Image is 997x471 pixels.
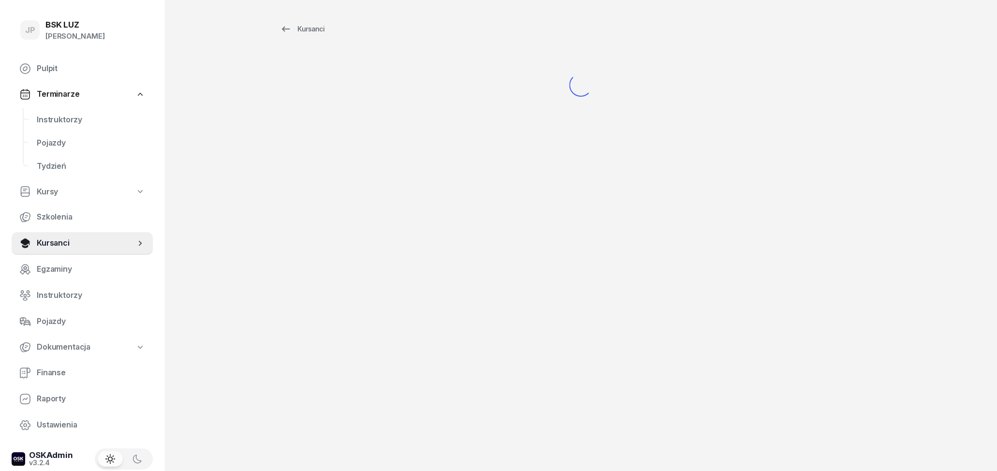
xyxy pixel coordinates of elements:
div: [PERSON_NAME] [45,30,105,43]
span: Szkolenia [37,211,145,223]
span: Raporty [37,393,145,405]
a: Kursy [12,181,153,203]
span: Pojazdy [37,315,145,328]
span: Instruktorzy [37,289,145,302]
a: Dokumentacja [12,336,153,358]
a: Instruktorzy [29,108,153,132]
a: Ustawienia [12,413,153,437]
div: BSK LUZ [45,21,105,29]
span: Pulpit [37,62,145,75]
a: Egzaminy [12,258,153,281]
a: Kursanci [12,232,153,255]
div: v3.2.4 [29,459,73,466]
a: Pojazdy [29,132,153,155]
a: Pulpit [12,57,153,80]
a: Instruktorzy [12,284,153,307]
div: OSKAdmin [29,451,73,459]
span: Kursanci [37,237,135,250]
a: Szkolenia [12,206,153,229]
span: Terminarze [37,88,79,101]
span: Egzaminy [37,263,145,276]
span: Tydzień [37,160,145,173]
a: Kursanci [271,19,333,39]
img: logo-xs-dark@2x.png [12,452,25,466]
span: Ustawienia [37,419,145,431]
span: Kursy [37,186,58,198]
a: Raporty [12,387,153,411]
span: Dokumentacja [37,341,90,353]
span: Instruktorzy [37,114,145,126]
a: Terminarze [12,83,153,105]
a: Tydzień [29,155,153,178]
span: JP [25,26,35,34]
div: Kursanci [280,23,324,35]
span: Finanse [37,367,145,379]
a: Pojazdy [12,310,153,333]
span: Pojazdy [37,137,145,149]
a: Finanse [12,361,153,384]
